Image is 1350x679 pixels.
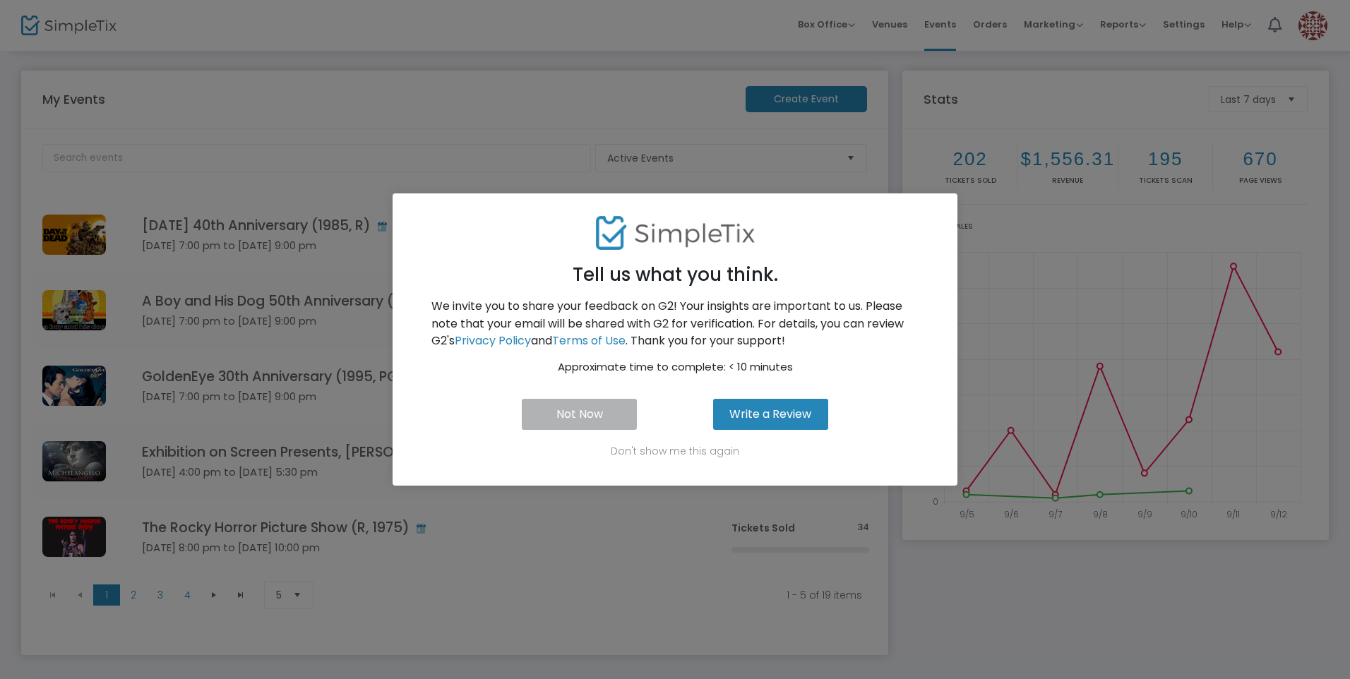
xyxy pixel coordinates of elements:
[431,298,919,350] p: We invite you to share your feedback on G2! Your insights are important to us. Please note that y...
[522,399,637,430] button: Not Now
[410,444,940,459] p: Don't show me this again
[596,211,755,255] img: SimpleTix-logo
[431,359,919,375] p: Approximate time to complete: < 10 minutes
[713,399,828,430] button: Write a Review
[455,332,531,349] a: Privacy Policy
[552,332,626,349] a: Terms of Use
[410,255,940,286] h2: Tell us what you think.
